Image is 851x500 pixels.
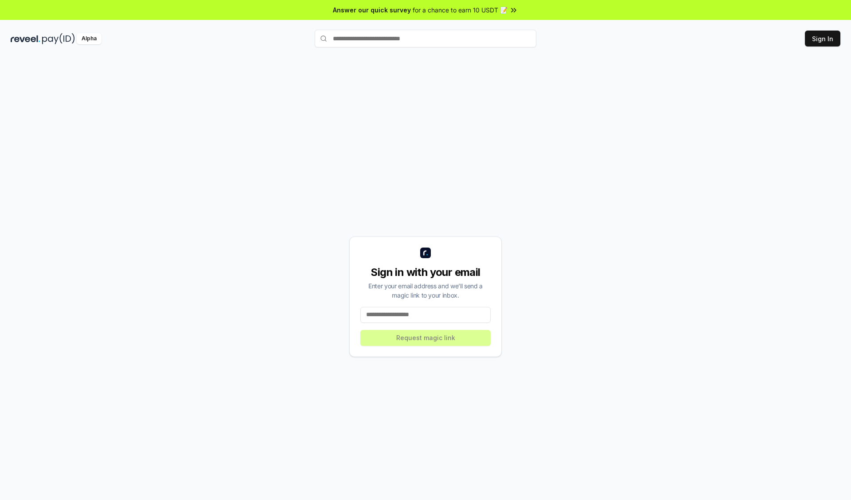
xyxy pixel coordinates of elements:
div: Enter your email address and we’ll send a magic link to your inbox. [360,281,491,300]
div: Sign in with your email [360,265,491,279]
img: logo_small [420,248,431,258]
img: reveel_dark [11,33,40,44]
span: for a chance to earn 10 USDT 📝 [413,5,507,15]
button: Sign In [805,31,840,47]
img: pay_id [42,33,75,44]
div: Alpha [77,33,101,44]
span: Answer our quick survey [333,5,411,15]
